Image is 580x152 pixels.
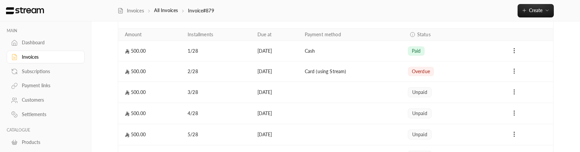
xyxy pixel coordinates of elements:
td: [DATE] [253,82,301,103]
span: Create [529,7,542,13]
span: Status [417,31,431,38]
a: Products [7,136,85,149]
td: 500.00 [118,61,184,82]
p: Invoice#879 [188,7,214,14]
p: MAIN [7,28,85,34]
td: 500.00 [118,124,184,145]
div: Customers [22,97,76,103]
td: 500.00 [118,103,184,124]
span: paid [412,48,421,54]
div: Payment links [22,82,76,89]
a: Dashboard [7,36,85,49]
th: Payment method [301,29,404,41]
nav: breadcrumb [117,7,214,14]
a: Settlements [7,108,85,121]
td: 2 / 28 [184,61,253,82]
div: Invoices [22,54,76,60]
div: Products [22,139,76,146]
p: CATALOGUE [7,128,85,133]
td: [DATE] [253,124,301,145]
span: unpaid [412,89,427,96]
th: Amount [118,29,184,41]
td: 4 / 28 [184,103,253,124]
div: Settlements [22,111,76,118]
th: Due at [253,29,301,41]
td: [DATE] [253,61,301,82]
button: Create [518,4,554,17]
td: [DATE] [253,41,301,61]
td: 500.00 [118,82,184,103]
a: Subscriptions [7,65,85,78]
td: [DATE] [253,103,301,124]
img: Logo [5,7,45,14]
a: Payment links [7,79,85,92]
a: Invoices [117,7,144,14]
div: Dashboard [22,39,76,46]
td: Card (using Stream) [301,61,404,82]
a: Customers [7,94,85,107]
span: unpaid [412,131,427,138]
td: 1 / 28 [184,41,253,61]
a: Invoices [7,51,85,64]
td: 500.00 [118,41,184,61]
th: Installments [184,29,253,41]
td: Cash [301,41,404,61]
td: 5 / 28 [184,124,253,145]
a: All Invoices [154,7,178,13]
td: 3 / 28 [184,82,253,103]
span: overdue [412,68,430,75]
div: Subscriptions [22,68,76,75]
span: unpaid [412,110,427,117]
